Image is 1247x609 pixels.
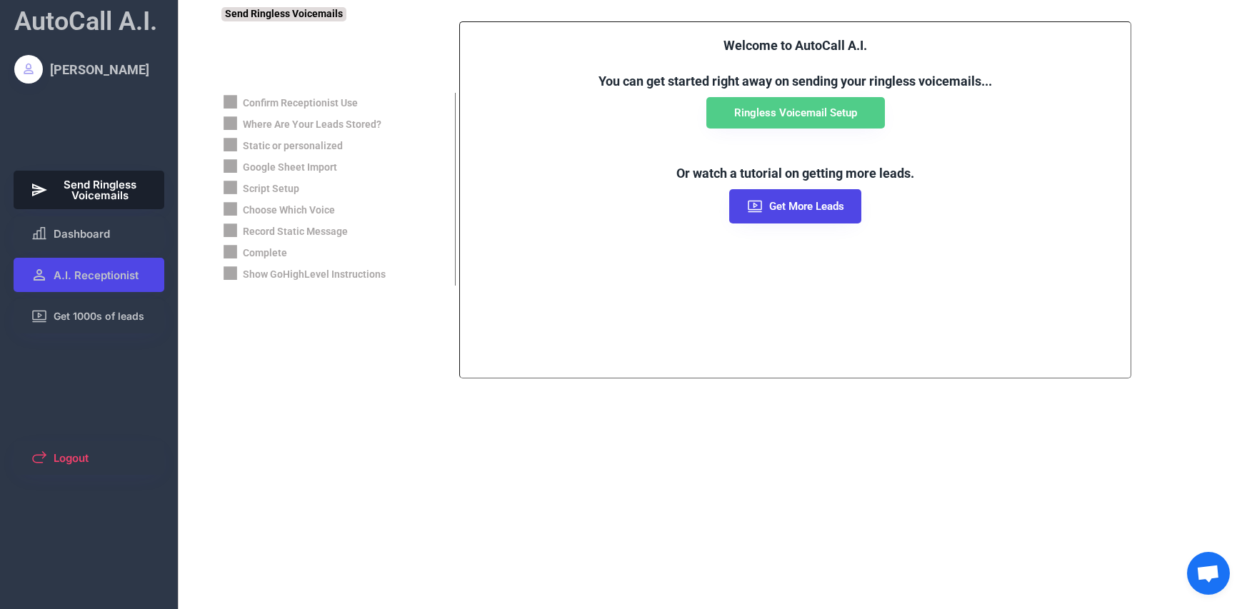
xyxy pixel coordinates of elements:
[54,179,148,201] span: Send Ringless Voicemails
[14,4,157,39] div: AutoCall A.I.
[599,38,992,89] font: Welcome to AutoCall A.I. You can get started right away on sending your ringless voicemails...
[54,270,139,281] span: A.I. Receptionist
[243,118,381,132] div: Where Are Your Leads Stored?
[221,7,346,21] div: Send Ringless Voicemails
[676,166,914,181] font: Or watch a tutorial on getting more leads.
[14,258,165,292] button: A.I. Receptionist
[243,203,335,218] div: Choose Which Voice
[14,299,165,333] button: Get 1000s of leads
[50,61,149,79] div: [PERSON_NAME]
[769,201,844,212] span: Get More Leads
[243,182,299,196] div: Script Setup
[54,453,89,463] span: Logout
[706,97,885,129] button: Ringless Voicemail Setup
[729,189,861,223] button: Get More Leads
[14,171,165,209] button: Send Ringless Voicemails
[54,228,110,239] span: Dashboard
[1187,552,1230,595] a: Open chat
[243,161,337,175] div: Google Sheet Import
[54,311,144,321] span: Get 1000s of leads
[243,268,386,282] div: Show GoHighLevel Instructions
[243,225,348,239] div: Record Static Message
[243,246,287,261] div: Complete
[14,441,165,475] button: Logout
[243,139,343,153] div: Static or personalized
[243,96,358,111] div: Confirm Receptionist Use
[14,216,165,251] button: Dashboard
